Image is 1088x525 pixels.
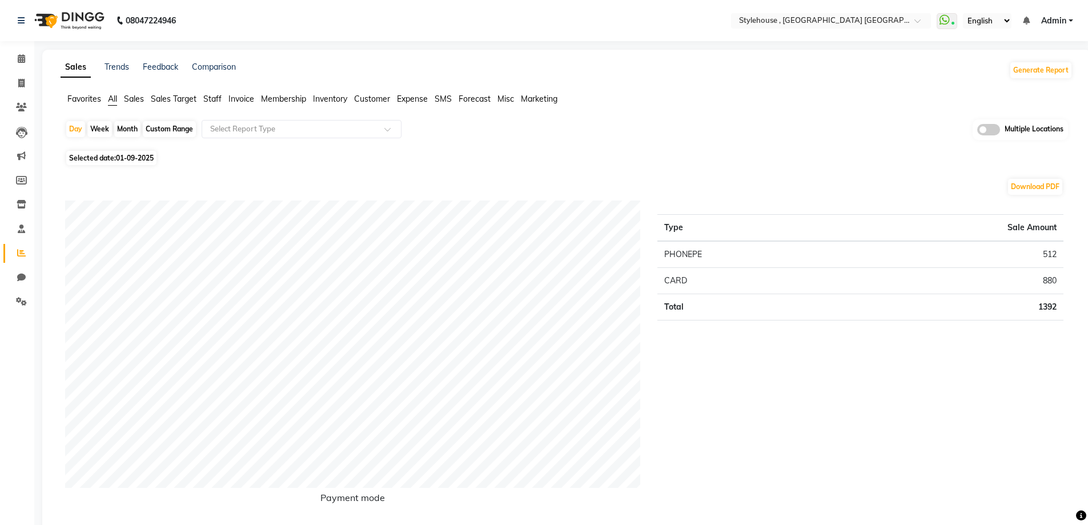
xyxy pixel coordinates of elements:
a: Feedback [143,62,178,72]
td: 880 [840,267,1063,294]
button: Download PDF [1008,179,1062,195]
span: Marketing [521,94,557,104]
span: 01-09-2025 [116,154,154,162]
div: Custom Range [143,121,196,137]
th: Type [657,214,840,241]
div: Month [114,121,140,137]
span: Admin [1041,15,1066,27]
h6: Payment mode [65,492,640,508]
a: Comparison [192,62,236,72]
th: Sale Amount [840,214,1063,241]
span: Favorites [67,94,101,104]
span: All [108,94,117,104]
div: Week [87,121,112,137]
button: Generate Report [1010,62,1071,78]
td: 512 [840,241,1063,268]
div: Day [66,121,85,137]
a: Sales [61,57,91,78]
td: CARD [657,267,840,294]
span: Customer [354,94,390,104]
img: logo [29,5,107,37]
span: Sales Target [151,94,196,104]
td: PHONEPE [657,241,840,268]
span: Invoice [228,94,254,104]
span: Inventory [313,94,347,104]
span: Sales [124,94,144,104]
b: 08047224946 [126,5,176,37]
span: Misc [497,94,514,104]
span: SMS [435,94,452,104]
span: Staff [203,94,222,104]
span: Selected date: [66,151,156,165]
span: Expense [397,94,428,104]
span: Forecast [459,94,491,104]
a: Trends [105,62,129,72]
span: Multiple Locations [1005,124,1063,135]
span: Membership [261,94,306,104]
td: Total [657,294,840,320]
td: 1392 [840,294,1063,320]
